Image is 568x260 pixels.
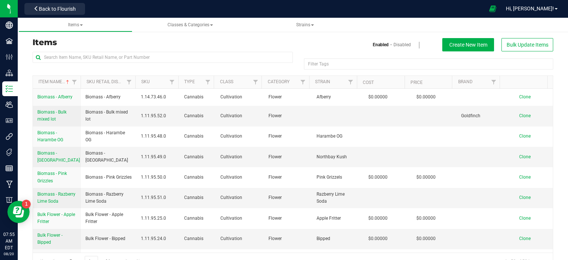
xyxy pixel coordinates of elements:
inline-svg: Tags [6,149,13,156]
inline-svg: Company [6,21,13,29]
a: Biomass - Pink Grizzles [37,170,77,184]
span: Biomass - Razberry Lime Soda [85,191,132,205]
span: Biomass - Bulk mixed lot [37,109,67,122]
span: Cultivation [220,133,260,140]
span: Clone [519,216,531,221]
span: $0.00000 [413,92,439,102]
span: $0.00000 [365,213,391,224]
span: Flower [268,94,308,101]
a: Cost [363,80,374,85]
span: Bipped [317,235,356,242]
span: Bulk Flower - Bipped [85,235,125,242]
span: $0.00000 [365,172,391,183]
span: Back to Flourish [39,6,76,12]
span: 1.11.95.50.0 [141,174,175,181]
span: Clone [519,134,531,139]
span: Clone [519,113,531,118]
span: Biomass - Pink Grizzles [37,171,67,183]
a: SKU [141,79,150,84]
span: Northbay Kush [317,153,356,161]
span: Bulk Flower - Apple Fritter [37,212,75,224]
span: Cannabis [184,215,212,222]
span: Items [68,22,83,27]
a: Biomass - Razberry Lime Soda [37,191,77,205]
p: 07:55 AM EDT [3,231,14,251]
span: Razberry Lime Soda [317,191,356,205]
inline-svg: Inventory [6,85,13,92]
span: Flower [268,174,308,181]
button: Back to Flourish [24,3,85,15]
h3: Items [33,38,287,47]
inline-svg: Facilities [6,37,13,45]
span: $0.00000 [413,233,439,244]
a: Bulk Flower - Apple Fritter [37,211,77,225]
a: Clone [519,113,538,118]
a: Sku Retail Display Name [87,79,142,84]
span: Cannabis [184,194,212,201]
a: Class [220,79,233,84]
span: Clone [519,175,531,180]
inline-svg: Integrations [6,133,13,140]
span: Pink Grizzels [317,174,356,181]
a: Category [268,79,290,84]
inline-svg: Configuration [6,53,13,61]
span: 1.11.95.51.0 [141,194,175,201]
span: Cultivation [220,194,260,201]
inline-svg: Manufacturing [6,180,13,188]
span: Cannabis [184,112,212,119]
a: Biomass - [GEOGRAPHIC_DATA] [37,150,80,164]
span: Flower [268,112,308,119]
span: Flower [268,215,308,222]
span: Clone [519,195,531,200]
span: Harambe OG [317,133,356,140]
a: Price [410,80,423,85]
span: 1.11.95.48.0 [141,133,175,140]
a: Clone [519,154,538,159]
a: Filter [345,76,357,88]
span: Goldfinch [461,112,500,119]
span: Cannabis [184,133,212,140]
inline-svg: Billing [6,196,13,204]
span: Biomass - Afberry [37,94,72,99]
a: Enabled [373,41,389,48]
a: Clone [519,175,538,180]
span: 1.11.95.25.0 [141,215,175,222]
span: Flower [268,153,308,161]
a: Clone [519,134,538,139]
span: Biomass - Afberry [85,94,121,101]
p: 08/20 [3,251,14,257]
a: Strain [315,79,330,84]
a: Filter [68,76,81,88]
span: Cultivation [220,235,260,242]
span: Biomass - Razberry Lime Soda [37,192,75,204]
span: Biomass - Pink Grizzles [85,174,132,181]
span: Clone [519,154,531,159]
span: Afberry [317,94,356,101]
input: Search Item Name, SKU Retail Name, or Part Number [33,52,293,63]
span: Classes & Categories [168,22,213,27]
span: Create New Item [449,42,487,48]
span: Cannabis [184,153,212,161]
span: Strains [296,22,314,27]
span: $0.00000 [365,233,391,244]
iframe: Resource center unread badge [22,200,31,209]
span: Cultivation [220,215,260,222]
span: Biomass - Harambe OG [37,130,63,142]
span: Flower [268,194,308,201]
span: Biomass - [GEOGRAPHIC_DATA] [85,150,132,164]
inline-svg: User Roles [6,117,13,124]
span: Flower [268,133,308,140]
a: Filter [166,76,178,88]
a: Biomass - Harambe OG [37,129,77,143]
a: Clone [519,216,538,221]
a: Filter [249,76,261,88]
button: Bulk Update Items [501,38,553,51]
span: $0.00000 [413,213,439,224]
span: 1.11.95.49.0 [141,153,175,161]
a: Biomass - Bulk mixed lot [37,109,77,123]
span: Cultivation [220,94,260,101]
span: 1.11.95.24.0 [141,235,175,242]
a: Filter [202,76,214,88]
a: Clone [519,94,538,99]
